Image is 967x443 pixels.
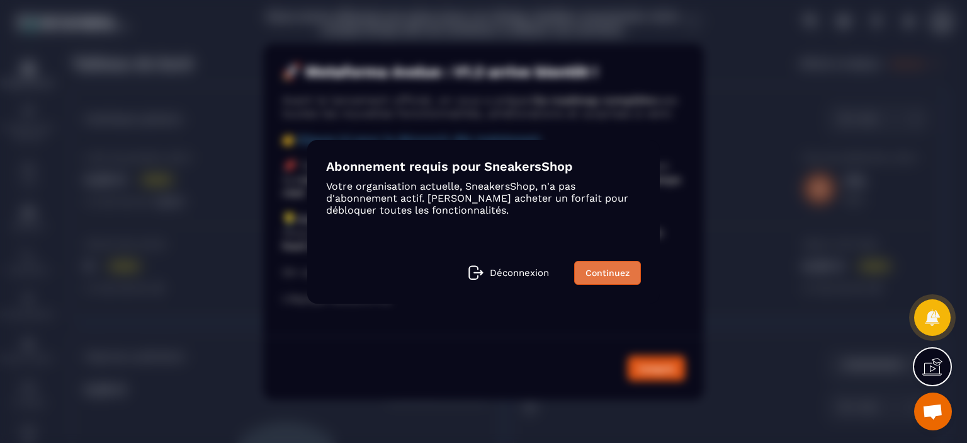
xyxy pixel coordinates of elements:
p: Votre organisation actuelle, SneakersShop, n'a pas d'abonnement actif. [PERSON_NAME] acheter un f... [326,180,641,216]
a: Déconnexion [468,265,549,280]
p: Déconnexion [490,267,549,279]
h4: Abonnement requis pour SneakersShop [326,159,641,174]
div: Ouvrir le chat [914,393,952,430]
a: Continuez [574,261,641,285]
